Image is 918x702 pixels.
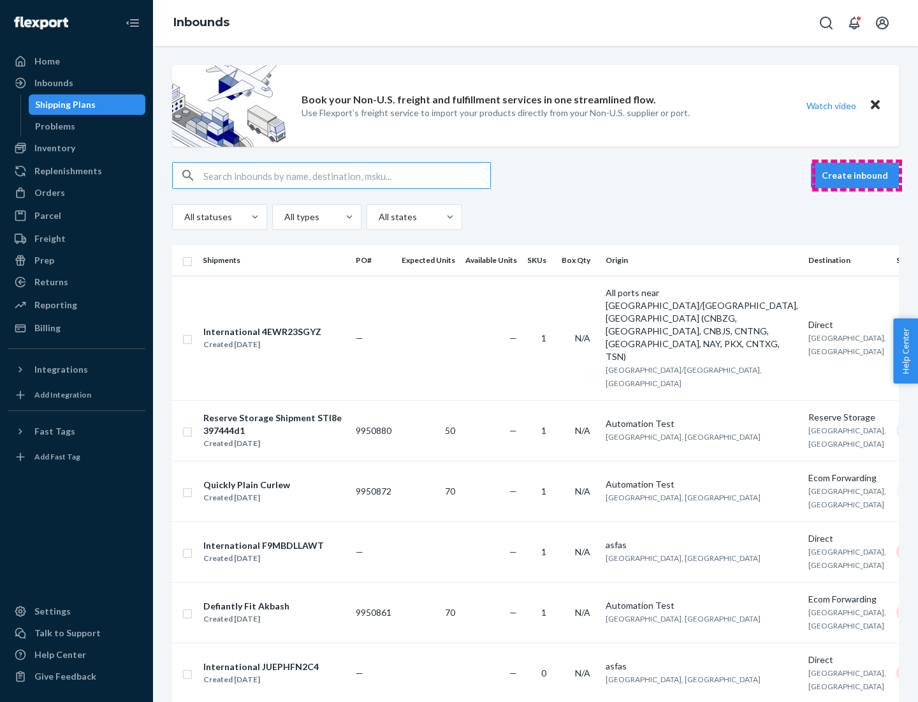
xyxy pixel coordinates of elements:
button: Fast Tags [8,421,145,442]
button: Open Search Box [813,10,839,36]
img: Flexport logo [14,17,68,29]
span: — [356,668,363,678]
a: Replenishments [8,161,145,181]
ol: breadcrumbs [163,4,240,41]
div: Defiantly Fit Akbash [203,600,289,613]
a: Prep [8,250,145,271]
a: Inbounds [8,73,145,93]
div: Direct [808,653,886,666]
th: SKUs [522,245,557,276]
span: — [509,332,517,343]
div: Created [DATE] [203,552,324,565]
span: 70 [445,486,455,497]
span: 1 [541,425,546,436]
span: [GEOGRAPHIC_DATA], [GEOGRAPHIC_DATA] [808,426,886,449]
div: Replenishments [34,165,102,177]
th: Box Qty [557,245,601,276]
div: International 4EWR23SGYZ [203,325,321,338]
p: Book your Non-U.S. freight and fulfillment services in one streamlined flow. [302,93,656,107]
div: Direct [808,532,886,545]
span: — [509,668,517,678]
th: PO# [351,245,397,276]
span: [GEOGRAPHIC_DATA], [GEOGRAPHIC_DATA] [808,486,886,509]
div: Give Feedback [34,670,96,683]
div: Inbounds [34,77,73,89]
div: Ecom Forwarding [808,472,886,484]
a: Returns [8,272,145,292]
span: — [509,607,517,618]
span: — [509,425,517,436]
span: 1 [541,607,546,618]
span: — [509,486,517,497]
div: Talk to Support [34,627,101,639]
div: Automation Test [606,417,798,430]
a: Home [8,51,145,71]
div: Add Integration [34,389,91,400]
span: [GEOGRAPHIC_DATA], [GEOGRAPHIC_DATA] [808,333,886,356]
div: Billing [34,322,61,334]
div: Reporting [34,299,77,311]
span: — [356,546,363,557]
div: Problems [35,120,75,133]
td: 9950872 [351,461,397,521]
a: Inventory [8,138,145,158]
span: [GEOGRAPHIC_DATA], [GEOGRAPHIC_DATA] [808,668,886,691]
a: Help Center [8,645,145,665]
div: asfas [606,660,798,673]
span: — [356,332,363,343]
div: Ecom Forwarding [808,593,886,606]
th: Expected Units [397,245,460,276]
span: [GEOGRAPHIC_DATA], [GEOGRAPHIC_DATA] [606,614,761,624]
button: Open notifications [841,10,867,36]
a: Add Fast Tag [8,447,145,467]
span: N/A [575,546,590,557]
button: Integrations [8,359,145,380]
th: Destination [803,245,891,276]
span: N/A [575,668,590,678]
button: Close Navigation [120,10,145,36]
span: 0 [541,668,546,678]
td: 9950861 [351,582,397,643]
span: [GEOGRAPHIC_DATA], [GEOGRAPHIC_DATA] [606,553,761,563]
div: Add Fast Tag [34,451,80,462]
span: [GEOGRAPHIC_DATA], [GEOGRAPHIC_DATA] [808,608,886,631]
div: asfas [606,539,798,551]
div: Parcel [34,209,61,222]
span: [GEOGRAPHIC_DATA]/[GEOGRAPHIC_DATA], [GEOGRAPHIC_DATA] [606,365,762,388]
div: Created [DATE] [203,613,289,625]
span: [GEOGRAPHIC_DATA], [GEOGRAPHIC_DATA] [606,432,761,442]
span: [GEOGRAPHIC_DATA], [GEOGRAPHIC_DATA] [808,547,886,570]
span: N/A [575,332,590,343]
button: Create inbound [811,163,899,188]
a: Settings [8,601,145,622]
div: All ports near [GEOGRAPHIC_DATA]/[GEOGRAPHIC_DATA], [GEOGRAPHIC_DATA] (CNBZG, [GEOGRAPHIC_DATA], ... [606,287,798,363]
span: 1 [541,546,546,557]
div: Help Center [34,648,86,661]
a: Billing [8,318,145,338]
span: [GEOGRAPHIC_DATA], [GEOGRAPHIC_DATA] [606,675,761,684]
div: Reserve Storage [808,411,886,424]
button: Help Center [893,318,918,384]
a: Parcel [8,205,145,226]
a: Add Integration [8,385,145,405]
td: 9950880 [351,400,397,461]
div: International F9MBDLLAWT [203,539,324,552]
div: Returns [34,276,68,288]
th: Origin [601,245,803,276]
div: Integrations [34,363,88,376]
span: — [509,546,517,557]
span: N/A [575,607,590,618]
span: 1 [541,332,546,343]
a: Shipping Plans [29,94,146,115]
input: All states [377,211,379,223]
button: Watch video [798,96,864,115]
p: Use Flexport’s freight service to import your products directly from your Non-U.S. supplier or port. [302,107,690,119]
a: Problems [29,116,146,137]
a: Reporting [8,295,145,315]
span: 70 [445,607,455,618]
a: Inbounds [173,15,229,29]
input: All statuses [183,211,184,223]
div: Created [DATE] [203,437,345,450]
div: Automation Test [606,599,798,612]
